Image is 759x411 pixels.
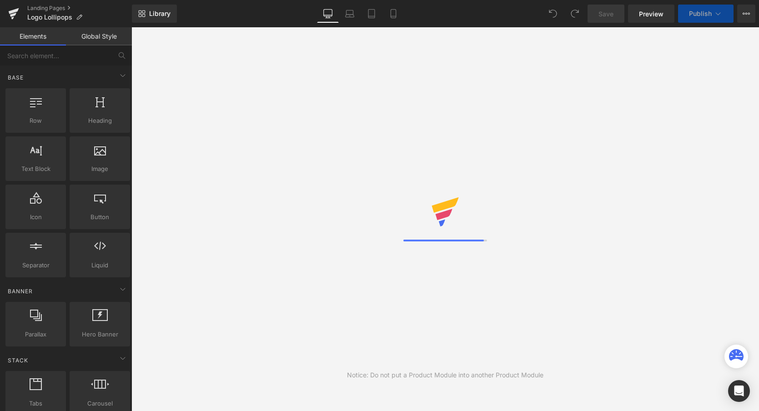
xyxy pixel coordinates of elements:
button: More [737,5,755,23]
span: Text Block [8,164,63,174]
span: Banner [7,287,34,296]
span: Icon [8,212,63,222]
span: Stack [7,356,29,365]
span: Publish [689,10,712,17]
button: Publish [678,5,734,23]
a: Mobile [382,5,404,23]
a: Landing Pages [27,5,132,12]
button: Redo [566,5,584,23]
span: Base [7,73,25,82]
span: Liquid [72,261,127,270]
span: Parallax [8,330,63,339]
div: Open Intercom Messenger [728,380,750,402]
a: Desktop [317,5,339,23]
div: Notice: Do not put a Product Module into another Product Module [347,370,543,380]
a: Preview [628,5,674,23]
a: Tablet [361,5,382,23]
a: New Library [132,5,177,23]
span: Image [72,164,127,174]
a: Laptop [339,5,361,23]
span: Tabs [8,399,63,408]
span: Library [149,10,171,18]
span: Separator [8,261,63,270]
a: Global Style [66,27,132,45]
span: Row [8,116,63,125]
span: Logo Lollipops [27,14,72,21]
span: Hero Banner [72,330,127,339]
span: Carousel [72,399,127,408]
span: Save [598,9,613,19]
button: Undo [544,5,562,23]
span: Preview [639,9,663,19]
span: Heading [72,116,127,125]
span: Button [72,212,127,222]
